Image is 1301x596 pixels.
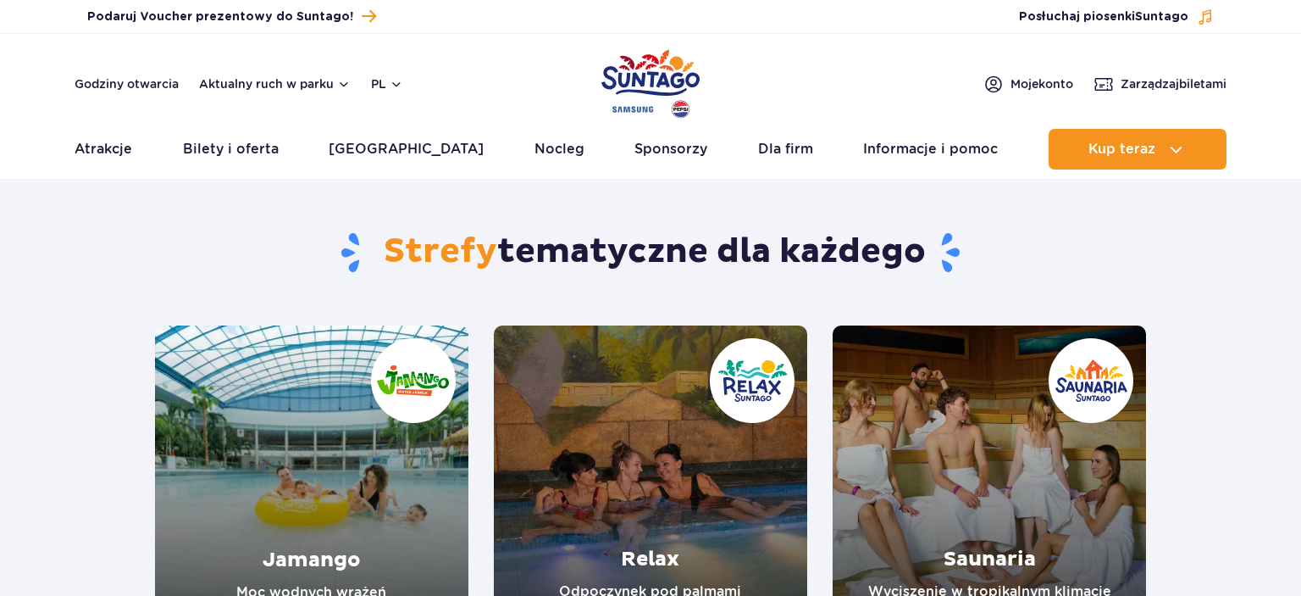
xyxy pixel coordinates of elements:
span: Moje konto [1010,75,1073,92]
a: Atrakcje [75,129,132,170]
h1: tematyczne dla każdego [155,231,1147,275]
a: Bilety i oferta [183,129,279,170]
a: Sponsorzy [634,129,707,170]
span: Zarządzaj biletami [1121,75,1226,92]
a: Nocleg [534,129,584,170]
a: Dla firm [758,129,813,170]
button: Kup teraz [1049,129,1226,170]
a: Park of Poland [601,42,700,120]
button: pl [371,75,403,92]
a: Godziny otwarcia [75,75,179,92]
span: Podaruj Voucher prezentowy do Suntago! [87,8,353,25]
a: Podaruj Voucher prezentowy do Suntago! [87,5,376,28]
a: [GEOGRAPHIC_DATA] [329,129,484,170]
button: Aktualny ruch w parku [199,77,351,91]
span: Kup teraz [1088,142,1155,157]
a: Informacje i pomoc [863,129,998,170]
span: Strefy [384,231,497,273]
span: Suntago [1135,11,1188,23]
button: Posłuchaj piosenkiSuntago [1019,8,1214,25]
span: Posłuchaj piosenki [1019,8,1188,25]
a: Zarządzajbiletami [1093,74,1226,94]
a: Mojekonto [983,74,1073,94]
